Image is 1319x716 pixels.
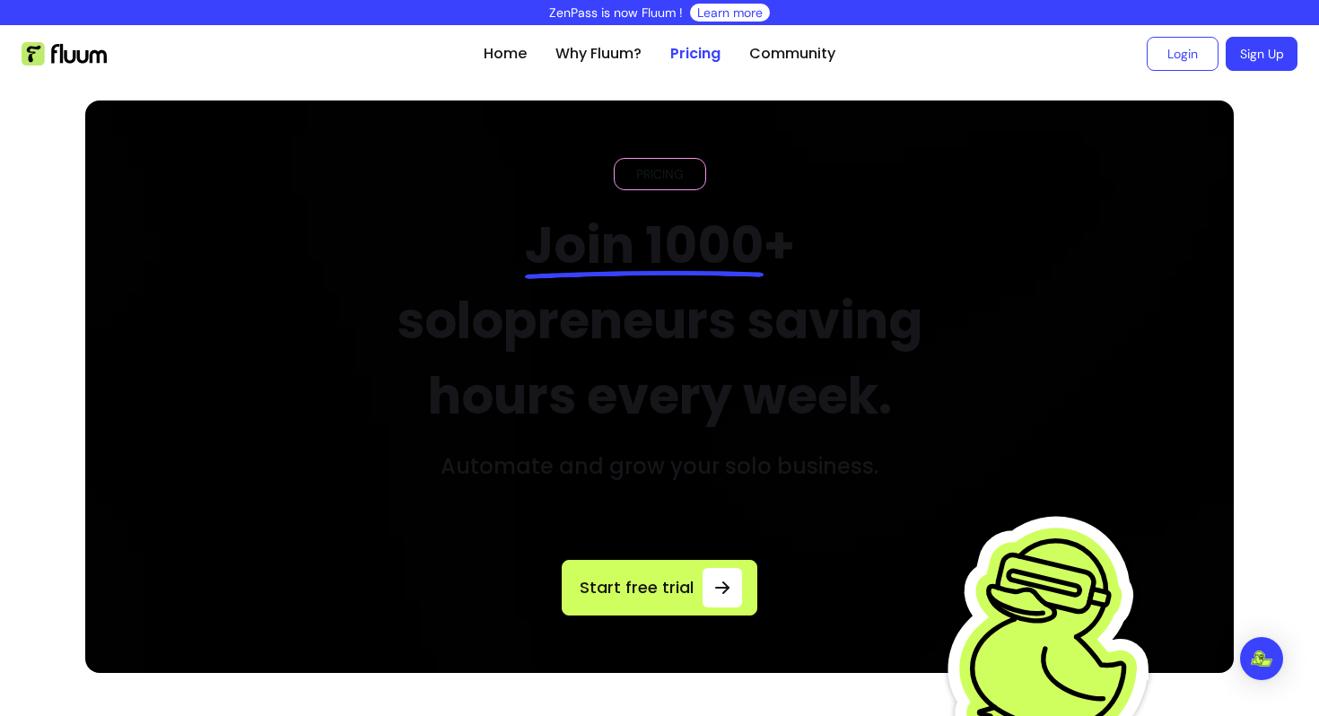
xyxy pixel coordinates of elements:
[1240,637,1283,680] div: Open Intercom Messenger
[1226,37,1297,71] a: Sign Up
[749,43,835,65] a: Community
[22,42,107,65] img: Fluum Logo
[441,452,878,481] h3: Automate and grow your solo business.
[629,165,691,183] span: PRICING
[1147,37,1219,71] a: Login
[562,560,757,616] a: Start free trial
[670,43,721,65] a: Pricing
[555,43,642,65] a: Why Fluum?
[577,575,695,600] span: Start free trial
[549,4,683,22] p: ZenPass is now Fluum !
[525,210,764,281] span: Join 1000
[356,208,964,434] h2: + solopreneurs saving hours every week.
[697,4,763,22] a: Learn more
[484,43,527,65] a: Home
